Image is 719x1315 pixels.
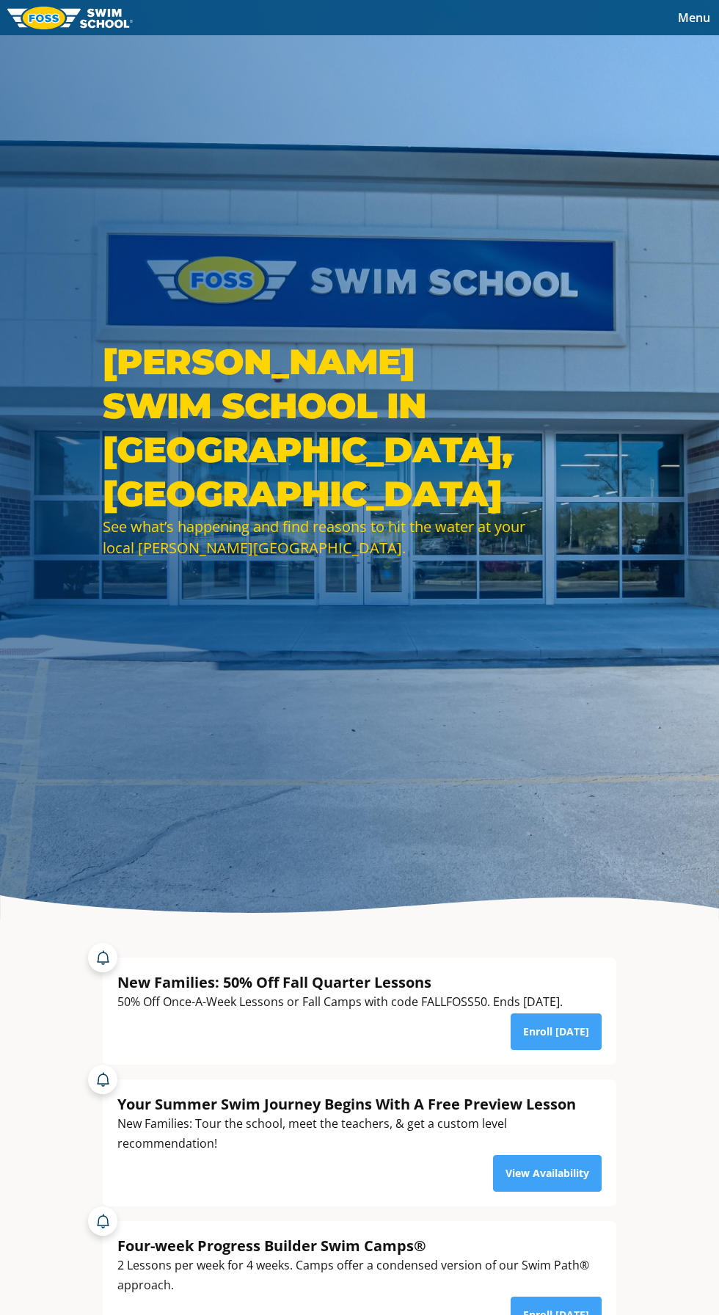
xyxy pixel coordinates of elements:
[103,516,528,558] div: See what’s happening and find reasons to hit the water at your local [PERSON_NAME][GEOGRAPHIC_DATA].
[117,992,563,1012] div: 50% Off Once-A-Week Lessons or Fall Camps with code FALLFOSS50. Ends [DATE].
[117,1256,602,1295] div: 2 Lessons per week for 4 weeks. Camps offer a condensed version of our Swim Path® approach.
[117,1114,602,1154] div: New Families: Tour the school, meet the teachers, & get a custom level recommendation!
[117,1236,602,1256] div: Four-week Progress Builder Swim Camps®
[511,1013,602,1050] a: Enroll [DATE]
[493,1155,602,1192] a: View Availability
[678,10,710,26] span: Menu
[669,7,719,29] button: Toggle navigation
[7,7,133,29] img: FOSS Swim School Logo
[103,340,528,516] h1: [PERSON_NAME] Swim School in [GEOGRAPHIC_DATA], [GEOGRAPHIC_DATA]
[117,1094,602,1114] div: Your Summer Swim Journey Begins With A Free Preview Lesson
[117,972,563,992] div: New Families: 50% Off Fall Quarter Lessons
